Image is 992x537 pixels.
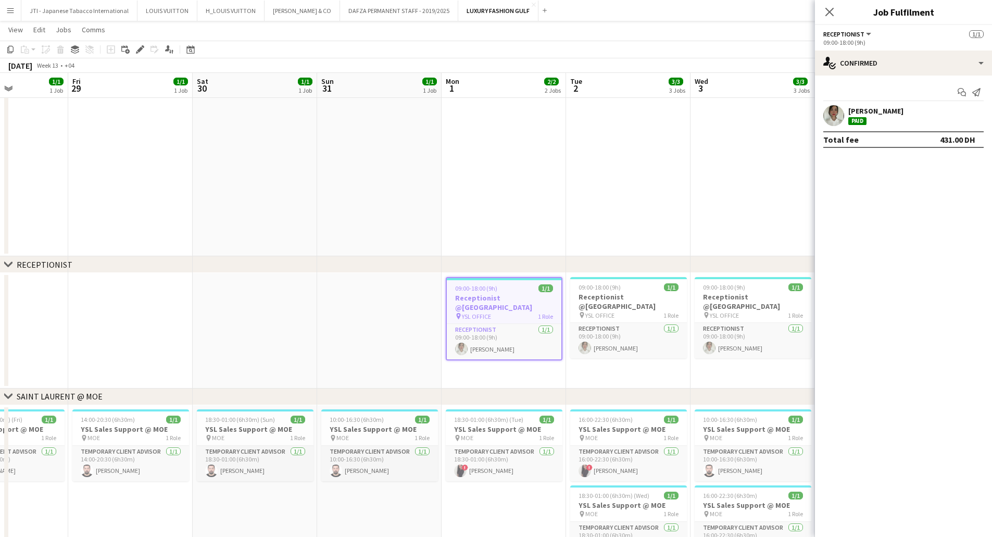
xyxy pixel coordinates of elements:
app-job-card: 10:00-16:30 (6h30m)1/1YSL Sales Support @ MOE MOE1 RoleTemporary Client Advisor1/110:00-16:30 (6h... [695,409,811,481]
div: 2 Jobs [545,86,561,94]
app-job-card: 14:00-20:30 (6h30m)1/1YSL Sales Support @ MOE MOE1 RoleTemporary Client Advisor1/114:00-20:30 (6h... [72,409,189,481]
h3: YSL Sales Support @ MOE [695,501,811,510]
span: Receptionist [823,30,864,38]
app-job-card: 16:00-22:30 (6h30m)1/1YSL Sales Support @ MOE MOE1 RoleTemporary Client Advisor1/116:00-22:30 (6h... [570,409,687,481]
div: 09:00-18:00 (9h)1/1Receptionist @[GEOGRAPHIC_DATA] YSL OFFICE1 RoleReceptionist1/109:00-18:00 (9h... [695,277,811,358]
span: 1/1 [49,78,64,85]
span: 1 Role [415,434,430,442]
span: 3 [693,82,708,94]
app-job-card: 10:00-16:30 (6h30m)1/1YSL Sales Support @ MOE MOE1 RoleTemporary Client Advisor1/110:00-16:30 (6h... [321,409,438,481]
h3: YSL Sales Support @ MOE [570,424,687,434]
app-card-role: Temporary Client Advisor1/110:00-16:30 (6h30m)[PERSON_NAME] [695,446,811,481]
app-card-role: Temporary Client Advisor1/110:00-16:30 (6h30m)[PERSON_NAME] [321,446,438,481]
app-card-role: Receptionist1/109:00-18:00 (9h)[PERSON_NAME] [695,323,811,358]
span: 1/1 [291,416,305,423]
h3: Receptionist @[GEOGRAPHIC_DATA] [695,292,811,311]
span: 1 Role [788,510,803,518]
div: 1 Job [49,86,63,94]
span: 2 [569,82,582,94]
div: 431.00 DH [940,134,975,145]
h3: YSL Sales Support @ MOE [321,424,438,434]
span: MOE [461,434,473,442]
div: 3 Jobs [794,86,810,94]
span: 10:00-16:30 (6h30m) [330,416,384,423]
button: DAFZA PERMANENT STAFF - 2019/2025 [340,1,458,21]
app-card-role: Temporary Client Advisor1/118:30-01:00 (6h30m)![PERSON_NAME] [446,446,562,481]
button: LUXURY FASHION GULF [458,1,538,21]
h3: YSL Sales Support @ MOE [570,501,687,510]
span: 14:00-20:30 (6h30m) [81,416,135,423]
span: 1/1 [42,416,56,423]
span: 16:00-22:30 (6h30m) [579,416,633,423]
button: [PERSON_NAME] & CO [265,1,340,21]
span: MOE [710,510,722,518]
span: 3/3 [793,78,808,85]
span: Jobs [56,25,71,34]
span: 1 Role [663,434,679,442]
app-card-role: Temporary Client Advisor1/116:00-22:30 (6h30m)![PERSON_NAME] [570,446,687,481]
div: SAINT LAURENT @ MOE [17,391,103,402]
span: Wed [695,77,708,86]
h3: YSL Sales Support @ MOE [72,424,189,434]
span: 1 Role [663,311,679,319]
h3: Receptionist @[GEOGRAPHIC_DATA] [570,292,687,311]
app-card-role: Receptionist1/109:00-18:00 (9h)[PERSON_NAME] [447,324,561,359]
span: 1 Role [788,434,803,442]
span: 1/1 [173,78,188,85]
span: 18:30-01:00 (6h30m) (Sun) [205,416,275,423]
button: H_LOUIS VUITTON [197,1,265,21]
span: Edit [33,25,45,34]
app-card-role: Receptionist1/109:00-18:00 (9h)[PERSON_NAME] [570,323,687,358]
div: Total fee [823,134,859,145]
a: View [4,23,27,36]
span: 1 Role [290,434,305,442]
span: 18:30-01:00 (6h30m) (Tue) [454,416,523,423]
div: +04 [65,61,74,69]
app-job-card: 18:30-01:00 (6h30m) (Sun)1/1YSL Sales Support @ MOE MOE1 RoleTemporary Client Advisor1/118:30-01:... [197,409,313,481]
span: 09:00-18:00 (9h) [579,283,621,291]
span: 1 Role [788,311,803,319]
span: MOE [87,434,100,442]
h3: Receptionist @[GEOGRAPHIC_DATA] [447,293,561,312]
button: Receptionist [823,30,873,38]
span: 1/1 [422,78,437,85]
span: 31 [320,82,334,94]
span: YSL OFFICE [462,313,491,320]
span: 1 Role [539,434,554,442]
app-job-card: 09:00-18:00 (9h)1/1Receptionist @[GEOGRAPHIC_DATA] YSL OFFICE1 RoleReceptionist1/109:00-18:00 (9h... [570,277,687,358]
div: 18:30-01:00 (6h30m) (Tue)1/1YSL Sales Support @ MOE MOE1 RoleTemporary Client Advisor1/118:30-01:... [446,409,562,481]
span: 18:30-01:00 (6h30m) (Wed) [579,492,649,499]
div: 09:00-18:00 (9h) [823,39,984,46]
div: 3 Jobs [669,86,685,94]
div: Paid [848,117,867,125]
span: 1/1 [969,30,984,38]
h3: Job Fulfilment [815,5,992,19]
a: Edit [29,23,49,36]
button: LOUIS VUITTON [137,1,197,21]
span: MOE [585,434,598,442]
span: YSL OFFICE [585,311,614,319]
span: 1/1 [539,416,554,423]
span: MOE [336,434,349,442]
span: 1/1 [788,492,803,499]
span: 30 [195,82,208,94]
span: 1/1 [664,416,679,423]
span: ! [462,465,468,471]
span: Mon [446,77,459,86]
span: MOE [585,510,598,518]
span: MOE [212,434,224,442]
span: 1/1 [788,416,803,423]
h3: YSL Sales Support @ MOE [695,424,811,434]
button: JTI - Japanese Tabacco International [21,1,137,21]
span: YSL OFFICE [710,311,739,319]
span: 1/1 [538,284,553,292]
span: MOE [710,434,722,442]
div: 1 Job [423,86,436,94]
span: Week 13 [34,61,60,69]
span: 09:00-18:00 (9h) [703,283,745,291]
span: Fri [72,77,81,86]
